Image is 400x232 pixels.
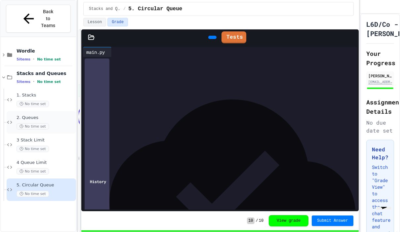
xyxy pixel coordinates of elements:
[37,57,61,61] span: No time set
[312,215,353,226] button: Submit Answer
[83,49,108,56] div: main.py
[17,168,49,174] span: No time set
[372,145,388,161] h3: Need Help?
[17,191,49,197] span: No time set
[40,8,56,29] span: Back to Teams
[317,218,348,223] span: Submit Answer
[17,48,75,54] span: Wordle
[17,115,75,121] span: 2. Queues
[17,101,49,107] span: No time set
[247,217,254,224] span: 10
[17,123,49,130] span: No time set
[256,218,258,223] span: /
[6,5,71,33] button: Back to Teams
[17,70,75,76] span: Stacks and Queues
[17,57,30,61] span: 5 items
[17,93,75,98] span: 1. Stacks
[17,137,75,143] span: 3 Stack Limit
[83,47,112,57] div: main.py
[107,18,128,26] button: Grade
[221,31,246,43] a: Tests
[17,160,75,166] span: 4 Queue Limit
[17,80,30,84] span: 5 items
[33,79,34,84] span: •
[366,119,394,135] div: No due date set
[83,18,106,26] button: Lesson
[269,215,308,226] button: View grade
[368,73,392,79] div: [PERSON_NAME]
[374,207,396,228] iframe: chat widget
[123,6,126,12] span: /
[366,97,394,116] h2: Assignment Details
[17,146,49,152] span: No time set
[17,182,75,188] span: 5. Circular Queue
[37,80,61,84] span: No time set
[366,49,394,67] h2: Your Progress
[259,218,263,223] span: 10
[128,5,182,13] span: 5. Circular Queue
[89,6,121,12] span: Stacks and Queues
[33,57,34,62] span: •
